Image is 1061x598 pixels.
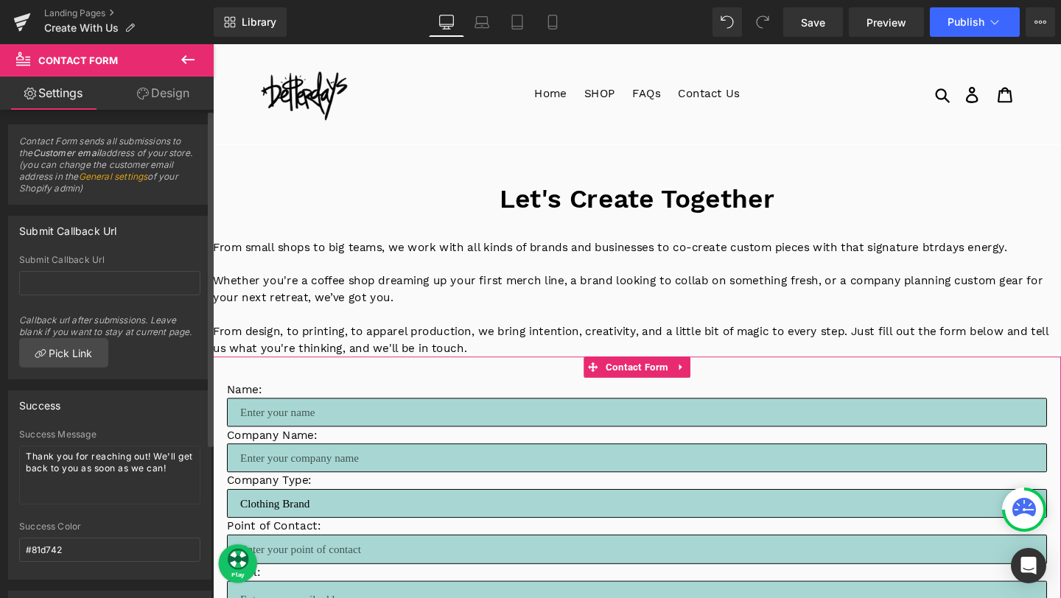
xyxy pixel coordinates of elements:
a: FAQs [434,41,478,63]
img: Betterdays [41,11,151,94]
a: Pick Link [19,338,108,367]
b: Customer email [33,147,102,158]
span: Contact Form [38,54,118,66]
div: Open Intercom Messenger [1011,548,1046,583]
a: Preview [849,7,924,37]
a: SHOP [383,41,430,63]
div: Callback url after submissions. Leave blank if you want to stay at current page. [19,303,200,338]
a: Design [110,77,217,110]
a: Home [331,41,379,63]
a: Contact Us [482,41,561,63]
button: Publish [930,7,1020,37]
div: Submit Callback Url [19,217,116,237]
span: Contact Form sends all submissions to the address of your store. (you can change the customer ema... [19,136,200,204]
span: Contact Us [489,45,554,60]
a: Mobile [535,7,570,37]
span: Save [801,15,825,30]
button: More [1026,7,1055,37]
input: Enter your name [15,372,877,402]
button: Redo [748,7,777,37]
span: FAQs [441,45,471,60]
input: Enter your company name [15,420,877,450]
a: General settings [79,171,148,182]
a: Tablet [500,7,535,37]
p: Company Name: [15,402,877,420]
span: Home [338,45,372,60]
button: Undo [712,7,742,37]
a: Landing Pages [44,7,214,19]
span: SHOP [391,45,423,60]
div: Success Color [19,521,200,532]
a: New Library [214,7,287,37]
div: Success [19,391,60,412]
span: Library [242,15,276,29]
a: Desktop [429,7,464,37]
p: Point of Contact: [15,498,877,516]
div: Play [15,552,38,561]
input: Enter your point of contact [15,516,877,546]
p: Email: [15,546,877,564]
div: Submit Callback Url [19,255,200,265]
a: Expand / Collapse [483,328,502,351]
span: Contact Form [409,328,483,351]
span: Create With Us [44,22,119,34]
div: Success Message [19,429,200,440]
p: Company Type: [15,450,877,468]
a: Laptop [464,7,500,37]
p: Name: [15,354,877,372]
span: Preview [866,15,906,30]
span: Publish [948,16,984,28]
